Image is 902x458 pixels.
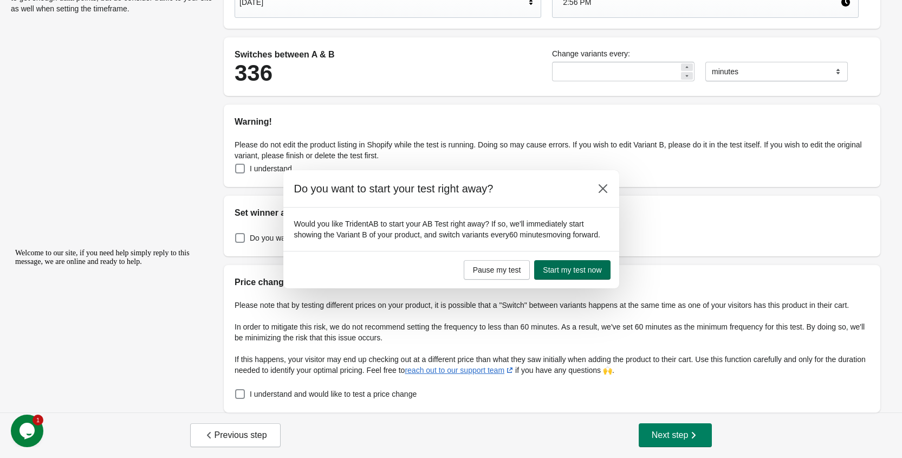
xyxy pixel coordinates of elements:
[294,181,582,196] h2: Do you want to start your test right away?
[543,266,601,274] span: Start my test now
[4,4,179,21] span: Welcome to our site, if you need help simply reply to this message, we are online and ready to help.
[473,266,521,274] span: Pause my test
[11,244,206,409] iframe: chat widget
[4,4,199,22] div: Welcome to our site, if you need help simply reply to this message, we are online and ready to help.
[534,260,610,280] button: Start my test now
[11,415,46,447] iframe: chat widget
[294,218,608,240] p: Would you like TridentAB to start your AB Test right away? If so, we'll immediately start showing...
[464,260,530,280] button: Pause my test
